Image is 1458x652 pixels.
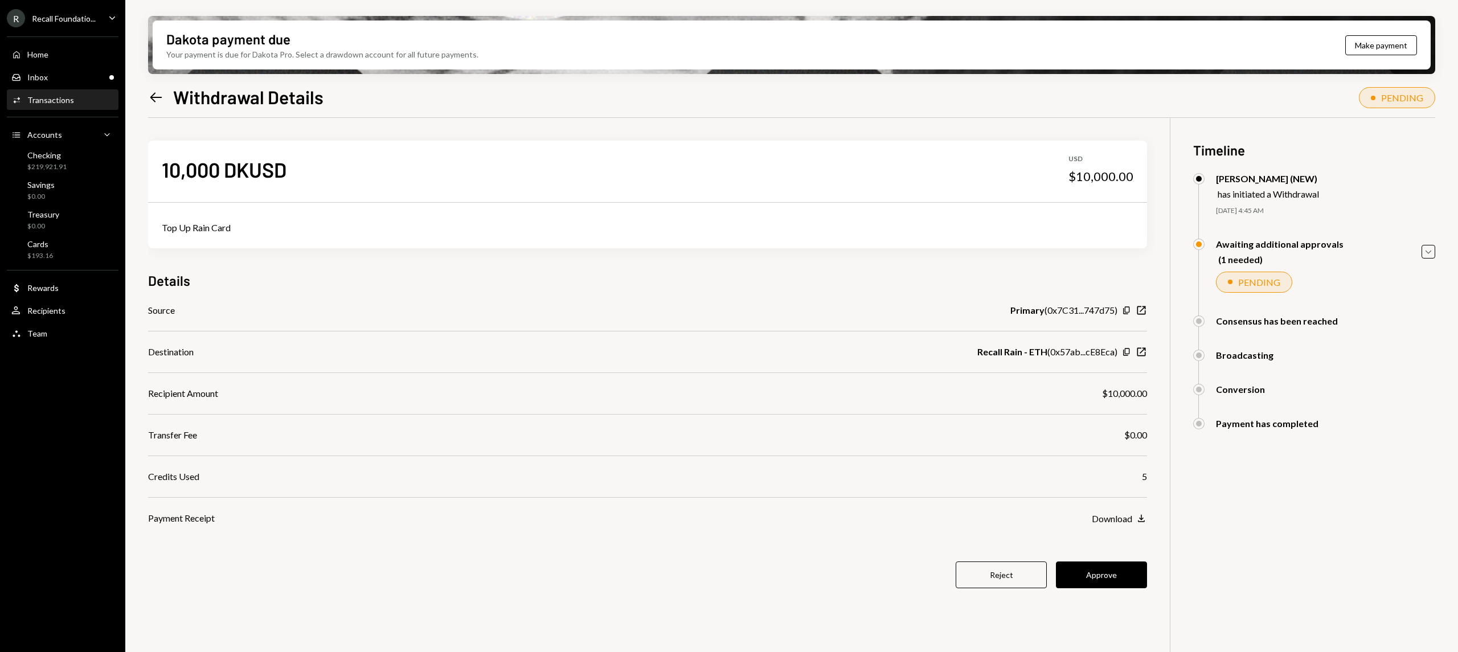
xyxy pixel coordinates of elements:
div: Treasury [27,210,59,219]
div: Destination [148,345,194,359]
div: Home [27,50,48,59]
div: ( 0x57ab...cE8Eca ) [977,345,1117,359]
div: $0.00 [27,222,59,231]
div: [PERSON_NAME] (NEW) [1216,173,1319,184]
a: Rewards [7,277,118,298]
div: Download [1092,513,1132,524]
div: Cards [27,239,53,249]
a: Home [7,44,118,64]
div: Dakota payment due [166,30,290,48]
div: Payment has completed [1216,418,1318,429]
div: PENDING [1238,277,1280,288]
a: Accounts [7,124,118,145]
div: Top Up Rain Card [162,221,1133,235]
h1: Withdrawal Details [173,85,323,108]
div: Conversion [1216,384,1265,395]
div: (1 needed) [1218,254,1344,265]
a: Checking$219,921.91 [7,147,118,174]
b: Primary [1010,304,1045,317]
h3: Timeline [1193,141,1435,159]
h3: Details [148,271,190,290]
div: Savings [27,180,55,190]
div: Recipients [27,306,65,315]
div: $219,921.91 [27,162,67,172]
a: Cards$193.16 [7,236,118,263]
div: Broadcasting [1216,350,1273,360]
a: Recipients [7,300,118,321]
div: Transfer Fee [148,428,197,442]
div: R [7,9,25,27]
button: Make payment [1345,35,1417,55]
div: 5 [1142,470,1147,483]
div: 10,000 DKUSD [162,157,286,182]
a: Team [7,323,118,343]
div: Source [148,304,175,317]
a: Inbox [7,67,118,87]
div: Consensus has been reached [1216,315,1338,326]
div: $10,000.00 [1068,169,1133,184]
div: $193.16 [27,251,53,261]
div: Transactions [27,95,74,105]
div: Your payment is due for Dakota Pro. Select a drawdown account for all future payments. [166,48,478,60]
a: Treasury$0.00 [7,206,118,233]
div: Recipient Amount [148,387,218,400]
div: USD [1068,154,1133,164]
div: $10,000.00 [1102,387,1147,400]
div: PENDING [1381,92,1423,103]
button: Download [1092,512,1147,525]
div: Awaiting additional approvals [1216,239,1344,249]
div: Team [27,329,47,338]
div: Rewards [27,283,59,293]
div: $0.00 [1124,428,1147,442]
div: Accounts [27,130,62,140]
div: Inbox [27,72,48,82]
div: Payment Receipt [148,511,215,525]
div: Checking [27,150,67,160]
a: Transactions [7,89,118,110]
div: [DATE] 4:45 AM [1216,206,1435,216]
div: Credits Used [148,470,199,483]
div: Recall Foundatio... [32,14,96,23]
div: ( 0x7C31...747d75 ) [1010,304,1117,317]
button: Approve [1056,561,1147,588]
button: Reject [956,561,1047,588]
a: Savings$0.00 [7,177,118,204]
div: has initiated a Withdrawal [1218,188,1319,199]
b: Recall Rain - ETH [977,345,1047,359]
div: $0.00 [27,192,55,202]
